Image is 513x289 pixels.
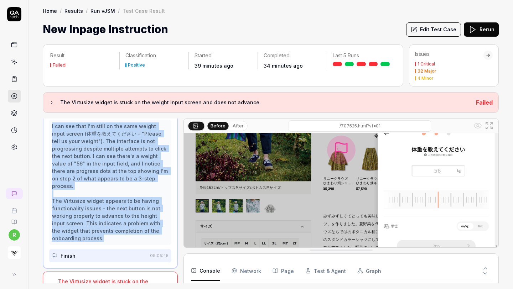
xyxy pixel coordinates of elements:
button: Rerun [464,22,499,37]
button: The Virtusize widget is stuck on the weight input screen and does not advance. [49,98,470,107]
button: Before [208,122,229,130]
button: Show all interative elements [472,120,483,131]
button: Edit Test Case [406,22,461,37]
div: Positive [128,63,145,67]
img: Screenshot [184,52,498,248]
div: / [60,7,62,14]
div: / [118,7,120,14]
button: Test & Agent [305,261,346,281]
p: Result [50,52,114,59]
a: Book a call with us [3,202,25,214]
time: 09:05:45 [150,253,169,258]
p: Started [195,52,252,59]
button: Finish09:05:45 [49,249,171,262]
div: 4 Minor [418,76,434,80]
div: Test Case Result [123,7,165,14]
button: Network [232,261,261,281]
button: Virtusize Logo [3,241,25,261]
a: Run vJSM [90,7,115,14]
button: Page [273,261,294,281]
span: Failed [476,99,493,106]
a: New conversation [6,188,23,199]
p: Classification [125,52,183,59]
div: I can see that I'm still on the same weight input screen (体重を教えてください - "Please tell us your weigh... [52,122,169,242]
button: After [230,122,247,130]
p: Last 5 Runs [333,52,390,59]
div: / [86,7,88,14]
div: Issues [415,51,483,58]
time: 34 minutes ago [264,63,303,69]
div: 1 Critical [418,62,435,66]
button: Open in full screen [483,120,495,131]
img: Virtusize Logo [8,246,21,259]
p: Completed [264,52,321,59]
a: Home [43,7,57,14]
button: Console [191,261,220,281]
a: Results [64,7,83,14]
h3: The Virtusize widget is stuck on the weight input screen and does not advance. [60,98,470,107]
button: r [9,229,20,241]
div: Finish [61,252,76,259]
div: 32 Major [418,69,436,73]
time: 39 minutes ago [195,63,233,69]
a: Documentation [3,214,25,225]
button: Graph [357,261,381,281]
div: Failed [53,63,66,67]
h1: New Inpage Instruction [43,21,168,37]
